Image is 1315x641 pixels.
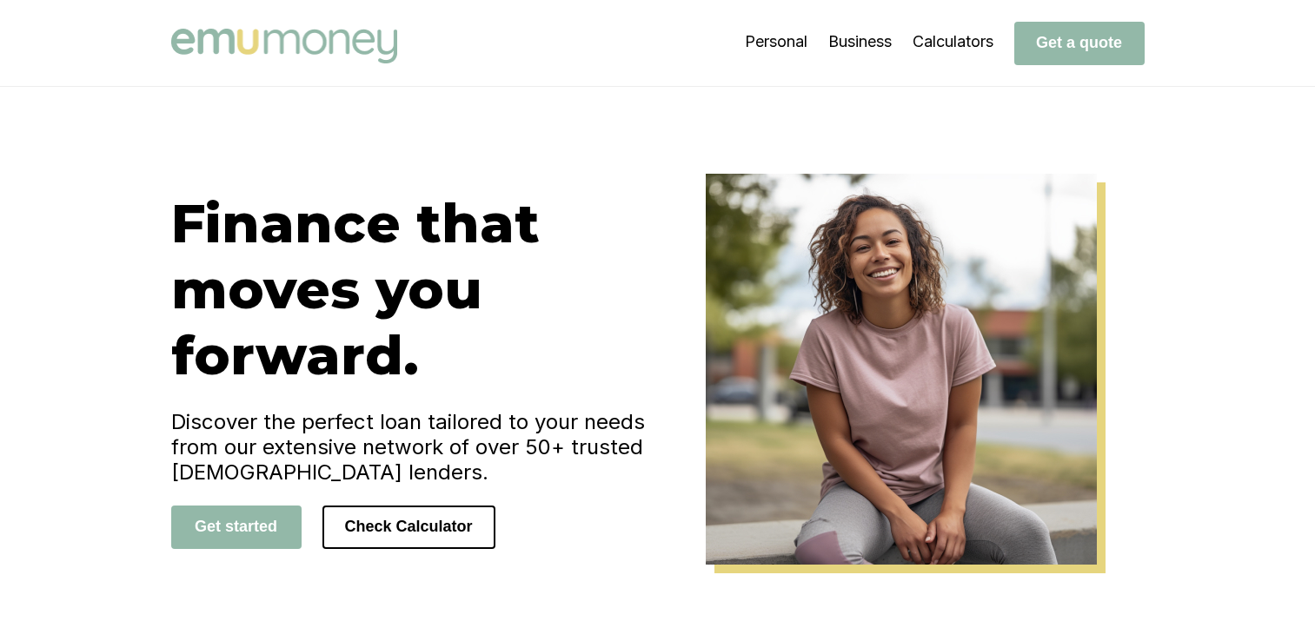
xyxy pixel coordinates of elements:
h1: Finance that moves you forward. [171,190,658,388]
button: Get started [171,506,302,549]
img: Emu Money logo [171,29,397,63]
img: Emu Money Home [706,174,1097,565]
button: Check Calculator [322,506,495,549]
a: Get a quote [1014,33,1145,51]
button: Get a quote [1014,22,1145,65]
a: Get started [171,517,302,535]
a: Check Calculator [322,517,495,535]
h4: Discover the perfect loan tailored to your needs from our extensive network of over 50+ trusted [... [171,409,658,485]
